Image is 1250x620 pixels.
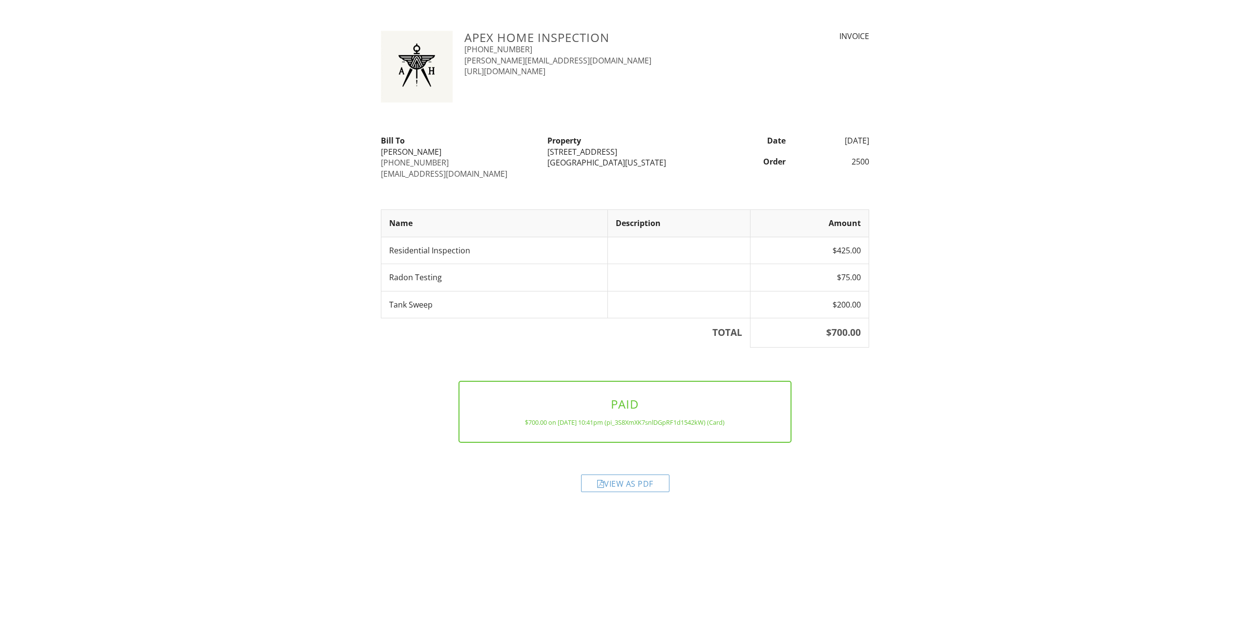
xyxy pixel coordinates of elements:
[792,135,875,146] div: [DATE]
[389,299,433,310] span: Tank Sweep
[750,291,869,318] td: $200.00
[475,418,775,426] div: $700.00 on [DATE] 10:41pm (pi_3S8XmXK7snlDGpRF1d1542kW) (Card)
[381,157,449,168] a: [PHONE_NUMBER]
[547,157,702,168] div: [GEOGRAPHIC_DATA][US_STATE]
[581,475,669,492] div: View as PDF
[464,44,532,55] a: [PHONE_NUMBER]
[750,264,869,291] td: $75.00
[608,210,750,237] th: Description
[756,31,869,41] div: INVOICE
[381,146,536,157] div: [PERSON_NAME]
[381,135,405,146] strong: Bill To
[381,210,608,237] th: Name
[464,31,744,44] h3: Apex Home Inspection
[389,245,470,256] span: Residential Inspection
[708,135,792,146] div: Date
[475,397,775,411] h3: PAID
[381,318,750,347] th: TOTAL
[581,481,669,492] a: View as PDF
[464,55,651,66] a: [PERSON_NAME][EMAIL_ADDRESS][DOMAIN_NAME]
[708,156,792,167] div: Order
[750,210,869,237] th: Amount
[547,135,581,146] strong: Property
[792,156,875,167] div: 2500
[381,31,453,103] img: image_processing20241024-87-1e8psai.png
[464,66,545,77] a: [URL][DOMAIN_NAME]
[750,318,869,347] th: $700.00
[381,168,507,179] a: [EMAIL_ADDRESS][DOMAIN_NAME]
[547,146,702,157] div: [STREET_ADDRESS]
[750,237,869,264] td: $425.00
[389,272,442,283] span: Radon Testing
